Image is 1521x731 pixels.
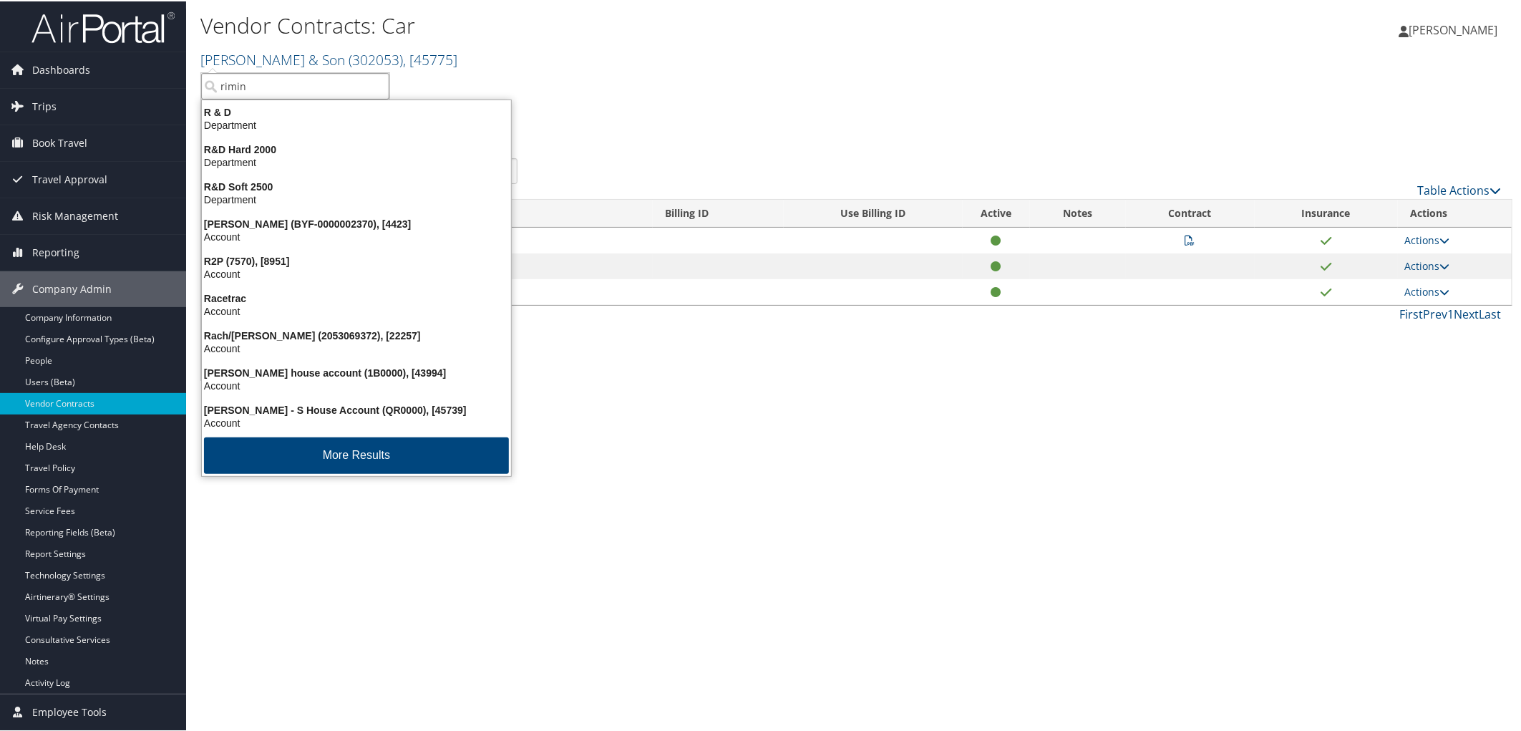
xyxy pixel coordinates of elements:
div: [PERSON_NAME] house account (1B0000), [43994] [193,365,520,378]
div: Account [193,304,520,316]
span: ( 302053 ) [349,49,403,68]
span: Risk Management [32,197,118,233]
span: Company Admin [32,270,112,306]
a: First [1400,305,1424,321]
a: Next [1454,305,1479,321]
div: R&D Hard 2000 [193,142,520,155]
div: Department [193,192,520,205]
a: Last [1479,305,1502,321]
div: Department [193,155,520,168]
th: Billing ID: activate to sort column ascending [653,198,784,226]
th: Insurance: activate to sort column ascending [1255,198,1398,226]
th: Use Billing ID: activate to sort column ascending [784,198,963,226]
th: Contract: activate to sort column ascending [1126,198,1255,226]
div: Rach/[PERSON_NAME] (2053069372), [22257] [193,328,520,341]
div: Account [193,266,520,279]
span: Trips [32,87,57,123]
span: [PERSON_NAME] [1409,21,1498,37]
a: Actions [1405,284,1450,297]
div: R & D [193,105,520,117]
span: Employee Tools [32,693,107,729]
div: Racetrac [193,291,520,304]
a: Prev [1424,305,1448,321]
h1: Vendor Contracts: Car [200,9,1075,39]
span: Book Travel [32,124,87,160]
a: [PERSON_NAME] & Son [200,49,457,68]
div: Account [193,415,520,428]
div: R&D Soft 2500 [193,179,520,192]
th: Notes: activate to sort column ascending [1030,198,1126,226]
td: XZ52106 [400,226,652,252]
div: Department [193,117,520,130]
td: XZ52106 [400,252,652,278]
a: 1 [1448,305,1454,321]
span: , [ 45775 ] [403,49,457,68]
div: Account [193,378,520,391]
th: Corporate Discount: activate to sort column ascending [400,198,652,226]
input: Search Accounts [201,72,389,98]
div: R2P (7570), [8951] [193,253,520,266]
a: [PERSON_NAME] [1399,7,1512,50]
img: airportal-logo.png [31,9,175,43]
th: Actions [1398,198,1512,226]
a: Actions [1405,258,1450,271]
span: Reporting [32,233,79,269]
div: Account [193,341,520,354]
a: Table Actions [1418,181,1502,197]
a: Actions [1405,232,1450,246]
div: Account [193,229,520,242]
th: Active: activate to sort column ascending [963,198,1030,226]
span: Dashboards [32,51,90,87]
div: [PERSON_NAME] (BYF-0000002370), [4423] [193,216,520,229]
span: Travel Approval [32,160,107,196]
button: More Results [204,436,509,473]
div: [PERSON_NAME] - S House Account (QR0000), [45739] [193,402,520,415]
td: 239382 [400,278,652,304]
